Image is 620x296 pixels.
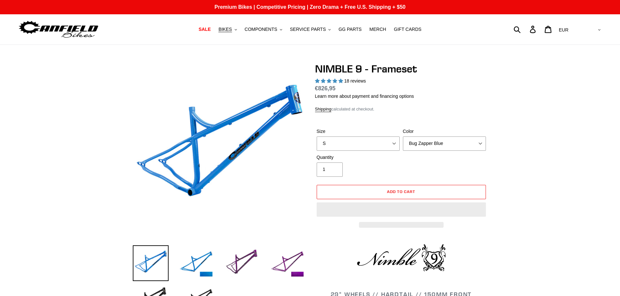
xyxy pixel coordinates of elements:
[394,27,421,32] span: GIFT CARDS
[269,245,305,281] img: Load image into Gallery viewer, NIMBLE 9 - Frameset
[315,106,488,112] div: calculated at checkout.
[241,25,285,34] button: COMPONENTS
[315,63,488,75] h1: NIMBLE 9 - Frameset
[133,245,169,281] img: Load image into Gallery viewer, NIMBLE 9 - Frameset
[317,128,400,135] label: Size
[290,27,326,32] span: SERVICE PARTS
[338,27,362,32] span: GG PARTS
[369,27,386,32] span: MERCH
[224,245,260,281] img: Load image into Gallery viewer, NIMBLE 9 - Frameset
[344,78,366,84] span: 18 reviews
[403,128,486,135] label: Color
[18,19,99,40] img: Canfield Bikes
[366,25,389,34] a: MERCH
[287,25,334,34] button: SERVICE PARTS
[317,185,486,199] button: Add to cart
[315,107,332,112] a: Shipping
[178,245,214,281] img: Load image into Gallery viewer, NIMBLE 9 - Frameset
[199,27,211,32] span: SALE
[317,154,400,161] label: Quantity
[391,25,425,34] a: GIFT CARDS
[245,27,277,32] span: COMPONENTS
[387,189,415,194] span: Add to cart
[218,27,232,32] span: BIKES
[315,94,414,99] a: Learn more about payment and financing options
[335,25,365,34] a: GG PARTS
[517,22,534,36] input: Search
[315,85,336,92] span: €826,95
[215,25,240,34] button: BIKES
[195,25,214,34] a: SALE
[315,78,344,84] span: 4.89 stars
